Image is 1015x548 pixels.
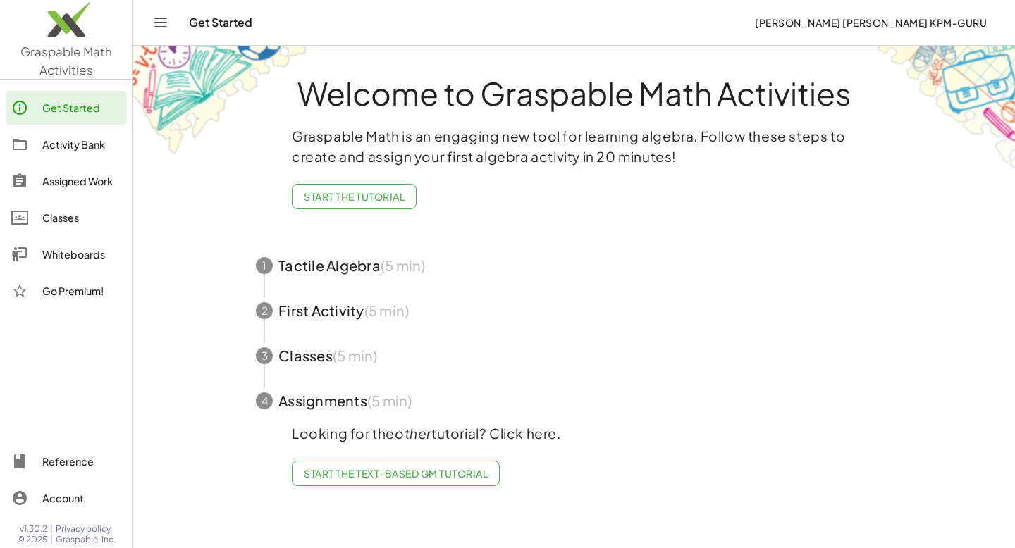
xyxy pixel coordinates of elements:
a: Activity Bank [6,127,126,161]
div: Go Premium! [42,282,121,299]
button: 3Classes(5 min) [239,333,909,378]
div: Whiteboards [42,246,121,263]
span: [PERSON_NAME] [PERSON_NAME] KPM-Guru [755,16,987,29]
button: Toggle navigation [149,11,172,34]
span: Graspable, Inc. [56,534,116,545]
div: Activity Bank [42,136,121,153]
div: 2 [256,302,273,319]
span: | [50,523,53,535]
a: Whiteboards [6,237,126,271]
h1: Welcome to Graspable Math Activities [230,77,918,109]
span: Start the Tutorial [304,190,405,203]
span: Start the Text-based GM Tutorial [304,467,488,480]
a: Reference [6,444,126,478]
span: Graspable Math Activities [20,44,112,77]
a: Account [6,481,126,515]
div: 3 [256,347,273,364]
div: Reference [42,453,121,470]
button: 1Tactile Algebra(5 min) [239,243,909,288]
p: Looking for the tutorial? Click here. [292,423,856,444]
div: Assigned Work [42,173,121,189]
em: other [395,425,431,442]
a: Classes [6,201,126,235]
span: v1.30.2 [20,523,47,535]
button: Start the Tutorial [292,184,417,209]
span: | [50,534,53,545]
a: Get Started [6,91,126,125]
div: 4 [256,392,273,409]
div: Get Started [42,99,121,116]
a: Privacy policy [56,523,116,535]
div: 1 [256,257,273,274]
div: Classes [42,209,121,226]
a: Start the Text-based GM Tutorial [292,461,500,486]
p: Graspable Math is an engaging new tool for learning algebra. Follow these steps to create and ass... [292,126,856,167]
button: 4Assignments(5 min) [239,378,909,423]
span: © 2025 [17,534,47,545]
a: Assigned Work [6,164,126,198]
button: [PERSON_NAME] [PERSON_NAME] KPM-Guru [744,10,998,35]
div: Account [42,490,121,506]
button: 2First Activity(5 min) [239,288,909,333]
img: get-started-bg-ul-Ceg4j33I.png [133,44,309,156]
